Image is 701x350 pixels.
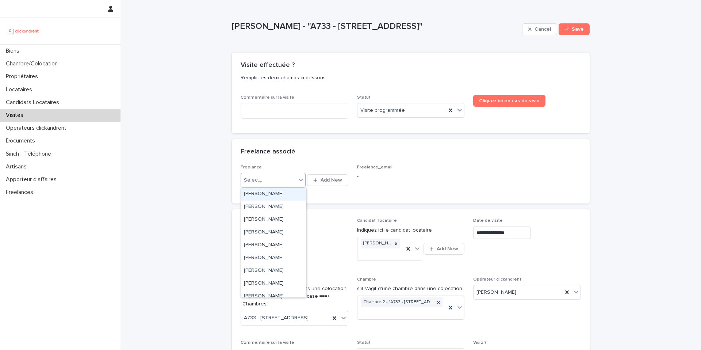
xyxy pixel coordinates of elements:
p: Documents [3,137,41,144]
span: Visite programmée [360,107,405,114]
button: Cancel [522,23,557,35]
div: [PERSON_NAME] [361,239,392,248]
p: Remplir les deux champs ci dessous [241,75,578,81]
span: Commentaire sur la visite [241,341,294,345]
span: Add New [437,246,458,251]
p: Apporteur d'affaires [3,176,62,183]
div: Christine Davet [241,226,306,239]
p: Locataires [3,86,38,93]
button: Save [559,23,590,35]
button: Add New [424,243,464,255]
p: Visites [3,112,29,119]
p: Candidats Locataires [3,99,65,106]
span: Date de visite [473,218,503,223]
h2: Visite effectuée ? [241,61,295,69]
span: Add New [321,178,342,183]
span: Opérateur clickandrent [473,277,521,282]
div: Chambre 2 - "A733 - [STREET_ADDRESS]" [361,297,435,307]
span: Chambre [357,277,376,282]
p: - [357,173,465,180]
span: [PERSON_NAME] [476,289,516,296]
span: Cancel [535,27,551,32]
div: Cybill Lefeuvre [241,239,306,252]
div: Elodie Brisset [241,290,306,303]
span: Save [572,27,584,32]
p: Operateurs clickandrent [3,125,72,132]
p: Propriétaires [3,73,44,80]
span: Visio ? [473,341,487,345]
button: Add New [307,174,348,186]
a: Cliquez ici en cas de visio [473,95,545,107]
div: Camille Magnier [241,213,306,226]
span: A733 - [STREET_ADDRESS] [244,314,309,322]
p: Biens [3,47,25,54]
p: Sinch - Téléphone [3,151,57,157]
span: Freelance [241,165,262,170]
p: [PERSON_NAME] - "A733 - [STREET_ADDRESS]" [232,21,519,32]
p: Indiquez ici le candidat locataire [357,227,465,234]
img: UCB0brd3T0yccxBKYDjQ [6,24,41,38]
div: Edith Yadjia [241,277,306,290]
span: Cliquez ici en cas de visio [479,98,540,103]
span: Commentaire sur la visite [241,95,294,100]
span: Candidat_locataire [357,218,397,223]
p: Chambre/Colocation [3,60,64,67]
span: Statut [357,341,371,345]
p: Freelances [3,189,39,196]
p: s'il s'agit d'une chambre dans une colocation [357,285,465,293]
p: Artisans [3,163,32,170]
span: Freelance_email [357,165,392,170]
div: Select... [244,176,262,184]
div: Alexandre Chikhaoui [241,188,306,201]
div: Alexis Aguttes [241,201,306,213]
div: Denis Azriel [241,265,306,277]
span: Statut [357,95,371,100]
h2: Freelance associé [241,148,295,156]
div: David Guenin [241,252,306,265]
